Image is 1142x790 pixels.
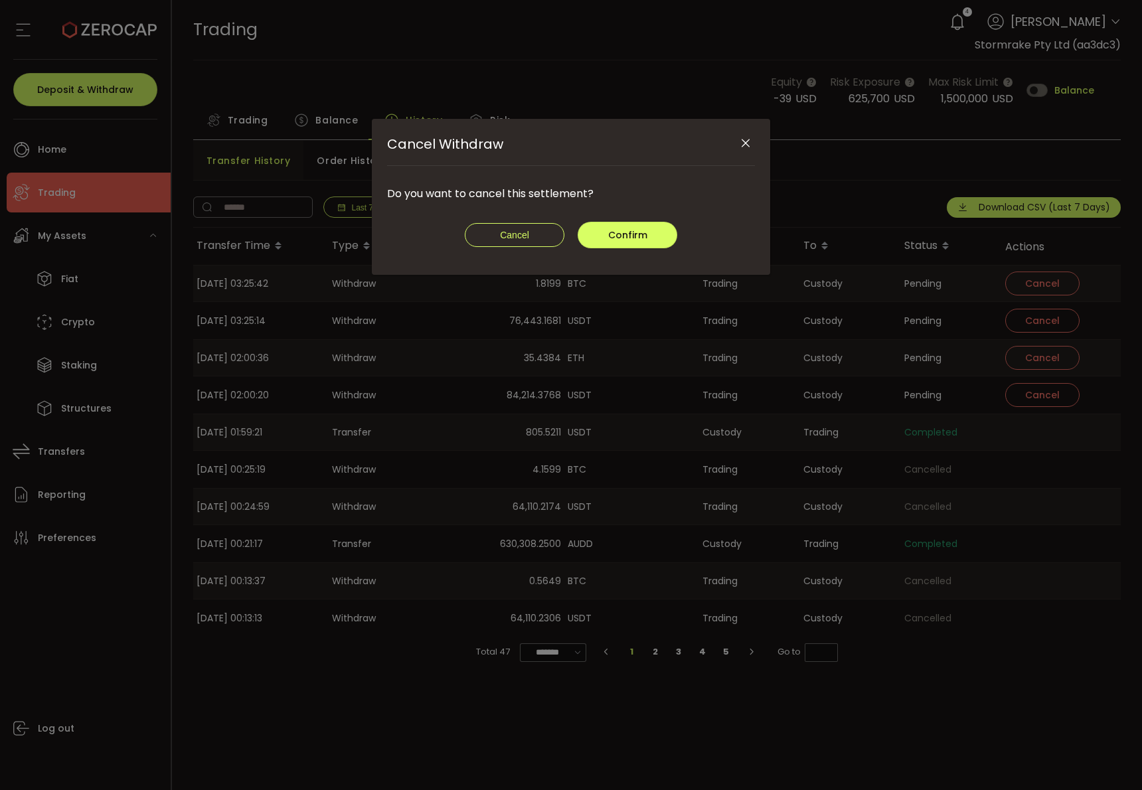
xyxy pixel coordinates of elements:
span: Confirm [608,228,647,242]
span: Do you want to cancel this settlement? [387,186,594,201]
button: Cancel [465,223,564,247]
span: Cancel Withdraw [387,135,503,153]
iframe: Chat Widget [1076,726,1142,790]
button: Close [734,132,757,155]
div: Cancel Withdraw [372,119,770,275]
button: Confirm [578,222,677,248]
span: Cancel [500,230,529,240]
